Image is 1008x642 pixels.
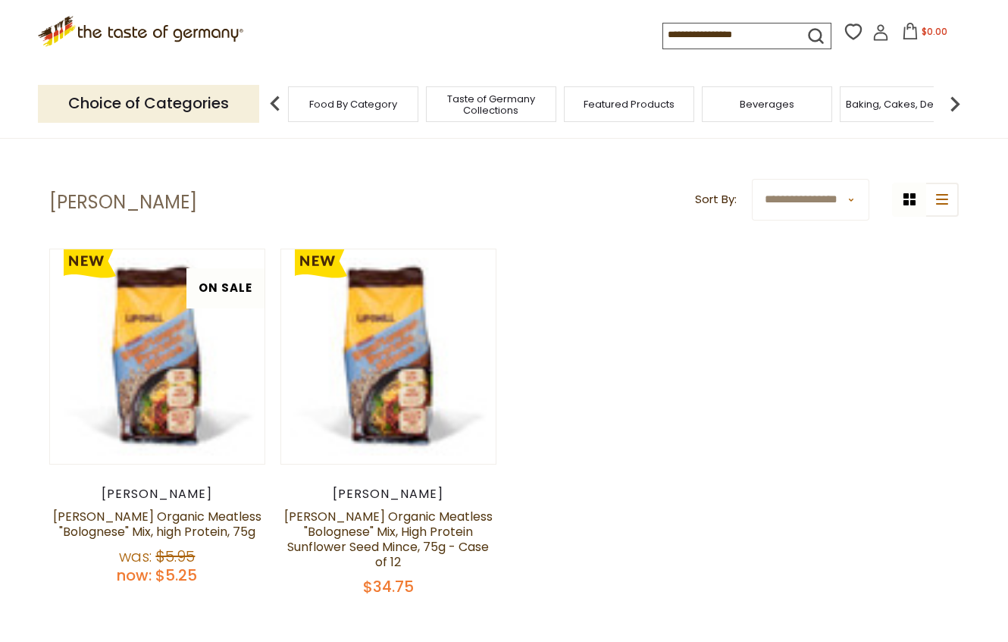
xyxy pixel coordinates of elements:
[49,191,197,214] h1: [PERSON_NAME]
[363,576,414,597] span: $34.75
[584,99,675,110] a: Featured Products
[695,190,737,209] label: Sort By:
[117,565,152,586] label: Now:
[119,546,152,567] label: Was:
[155,546,195,567] span: $5.95
[284,508,493,571] a: [PERSON_NAME] Organic Meatless "Bolognese" Mix, High Protein Sunflower Seed Mince, 75g - Case of 12
[49,487,265,502] div: [PERSON_NAME]
[260,89,290,119] img: previous arrow
[281,249,496,464] img: Lamotte Organic Meatless "Bolognese" Mix, High Protein Sunflower Seed Mince, 75g - Case of 12
[53,508,261,540] a: [PERSON_NAME] Organic Meatless "Bolognese" Mix, high Protein, 75g
[740,99,794,110] a: Beverages
[155,565,197,586] span: $5.25
[280,487,496,502] div: [PERSON_NAME]
[309,99,397,110] a: Food By Category
[940,89,970,119] img: next arrow
[922,25,947,38] span: $0.00
[50,249,265,464] img: Lamotte Organic Meatless "Bolognese" Mix, high Protein, 75g
[846,99,963,110] a: Baking, Cakes, Desserts
[430,93,552,116] a: Taste of Germany Collections
[38,85,259,122] p: Choice of Categories
[892,23,956,45] button: $0.00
